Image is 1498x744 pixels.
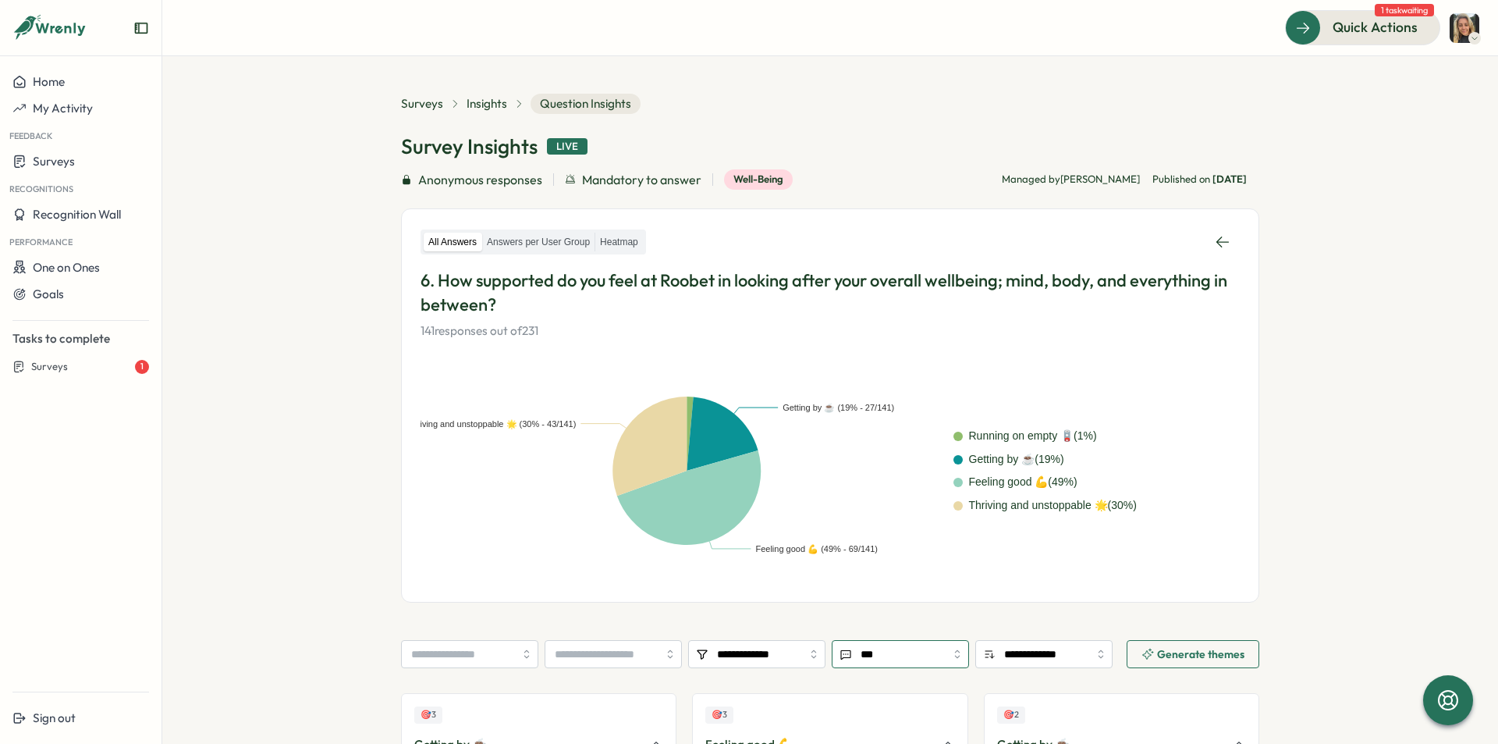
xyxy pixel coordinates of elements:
[482,233,595,252] label: Answers per User Group
[1333,17,1418,37] span: Quick Actions
[33,260,100,275] span: One on Ones
[755,543,877,554] text: Feeling good 💪 (49% - 69/141)
[1450,13,1479,43] img: Natalie
[31,360,68,374] span: Surveys
[531,94,641,114] span: Question Insights
[1375,4,1434,16] span: 1 task waiting
[401,133,538,160] h1: Survey Insights
[997,707,1025,723] div: Upvotes
[133,20,149,36] button: Expand sidebar
[33,207,121,222] span: Recognition Wall
[1002,173,1140,187] p: Managed by
[1212,173,1247,185] span: [DATE]
[595,233,643,252] label: Heatmap
[33,287,64,301] span: Goals
[135,360,149,374] div: 1
[1285,10,1440,44] button: Quick Actions
[421,269,1240,317] p: 6. How supported do you feel at Roobet in looking after your overall wellbeing; mind, body, and e...
[783,402,894,413] text: Getting by ☕ (19% - 27/141)
[33,154,75,169] span: Surveys
[547,138,587,155] div: Live
[969,474,1077,491] div: Feeling good 💪 ( 49 %)
[421,322,1240,340] p: 141 responses out of 231
[1152,173,1247,187] span: Published on
[407,418,576,429] text: Thriving and unstoppable 🌟 (30% - 43/141)
[401,95,443,112] a: Surveys
[969,451,1064,468] div: Getting by ☕ ( 19 %)
[969,497,1137,514] div: Thriving and unstoppable 🌟 ( 30 %)
[1127,640,1259,668] button: Generate themes
[969,428,1097,445] div: Running on empty 🪫 ( 1 %)
[582,170,701,190] span: Mandatory to answer
[12,330,149,347] p: Tasks to complete
[424,233,481,252] label: All Answers
[724,169,793,190] div: Well-being
[418,170,542,190] span: Anonymous responses
[705,707,733,723] div: Upvotes
[33,74,65,89] span: Home
[414,707,442,723] div: Upvotes
[33,710,76,725] span: Sign out
[1060,173,1140,185] span: [PERSON_NAME]
[1157,649,1244,660] span: Generate themes
[33,101,93,116] span: My Activity
[467,95,507,112] a: Insights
